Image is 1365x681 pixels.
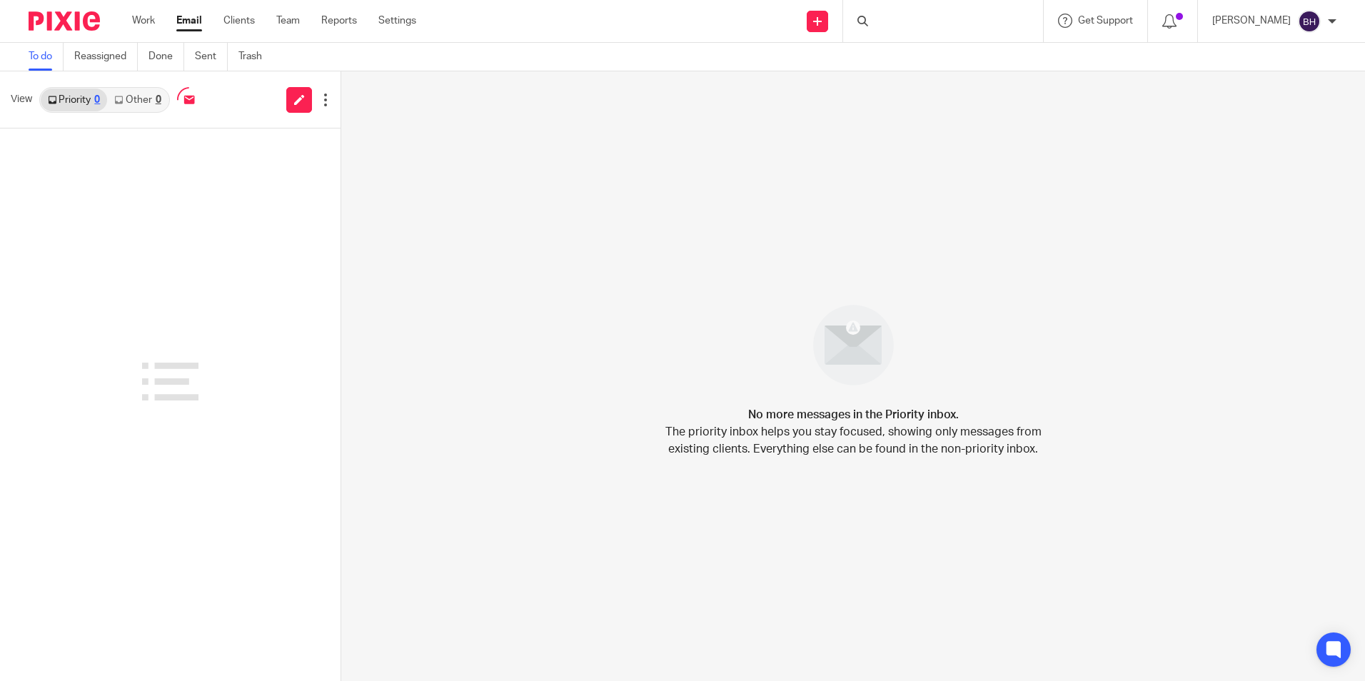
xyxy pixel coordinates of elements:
[107,89,168,111] a: Other0
[1078,16,1133,26] span: Get Support
[156,95,161,105] div: 0
[176,14,202,28] a: Email
[74,43,138,71] a: Reassigned
[378,14,416,28] a: Settings
[1212,14,1291,28] p: [PERSON_NAME]
[132,14,155,28] a: Work
[148,43,184,71] a: Done
[804,296,903,395] img: image
[29,43,64,71] a: To do
[195,43,228,71] a: Sent
[29,11,100,31] img: Pixie
[223,14,255,28] a: Clients
[321,14,357,28] a: Reports
[11,92,32,107] span: View
[177,87,202,112] img: inbox_syncing.svg
[748,406,959,423] h4: No more messages in the Priority inbox.
[238,43,273,71] a: Trash
[664,423,1042,458] p: The priority inbox helps you stay focused, showing only messages from existing clients. Everythin...
[41,89,107,111] a: Priority0
[276,14,300,28] a: Team
[94,95,100,105] div: 0
[1298,10,1321,33] img: svg%3E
